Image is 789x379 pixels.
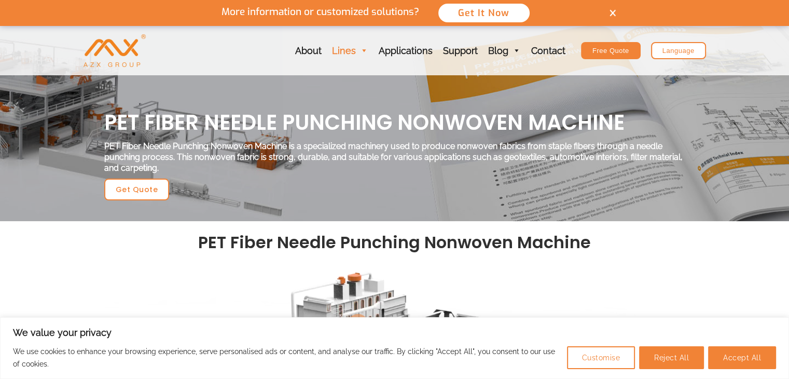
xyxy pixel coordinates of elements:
button: Accept All [708,346,776,369]
a: Language [651,42,706,59]
div: PET Fiber Needle Punching Nonwoven Machine is a specialized machinery used to produce nonwoven fa... [104,141,685,173]
p: We value your privacy [13,327,776,339]
span: Get Quote [116,186,158,193]
a: Support [438,26,483,75]
a: AZX Nonwoven Machine [84,45,146,55]
p: We use cookies to enhance your browsing experience, serve personalised ads or content, and analys... [13,345,559,370]
button: Customise [567,346,635,369]
button: Get It Now [437,3,531,23]
a: Blog [483,26,526,75]
button: Reject All [639,346,704,369]
a: Free Quote [581,42,641,59]
h2: PET Fiber Needle Punching Nonwoven Machine [104,232,685,253]
a: Lines [327,26,373,75]
h1: PET Fiber Needle Punching Nonwoven Machine [104,109,685,136]
a: Applications [373,26,438,75]
a: Get Quote [104,179,170,200]
a: Contact [526,26,571,75]
a: About [290,26,327,75]
p: More information or customized solutions? [213,6,428,18]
